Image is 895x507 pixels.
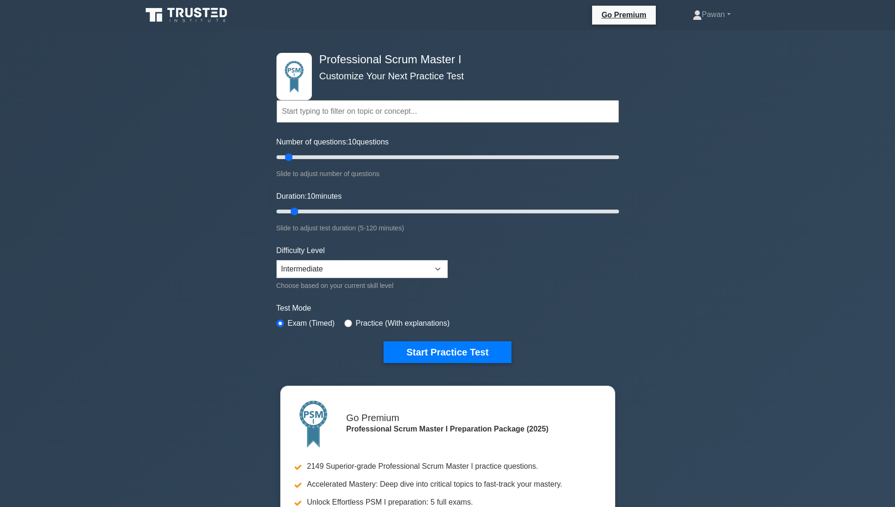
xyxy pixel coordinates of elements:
a: Go Premium [596,9,652,21]
input: Start typing to filter on topic or concept... [276,100,619,123]
button: Start Practice Test [384,341,511,363]
span: 10 [307,192,315,200]
label: Practice (With explanations) [356,318,450,329]
label: Difficulty Level [276,245,325,256]
div: Slide to adjust number of questions [276,168,619,179]
div: Slide to adjust test duration (5-120 minutes) [276,222,619,234]
div: Choose based on your current skill level [276,280,448,291]
h4: Professional Scrum Master I [316,53,573,67]
label: Exam (Timed) [288,318,335,329]
label: Number of questions: questions [276,136,389,148]
label: Test Mode [276,303,619,314]
label: Duration: minutes [276,191,342,202]
a: Pawan [670,5,753,24]
span: 10 [348,138,357,146]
